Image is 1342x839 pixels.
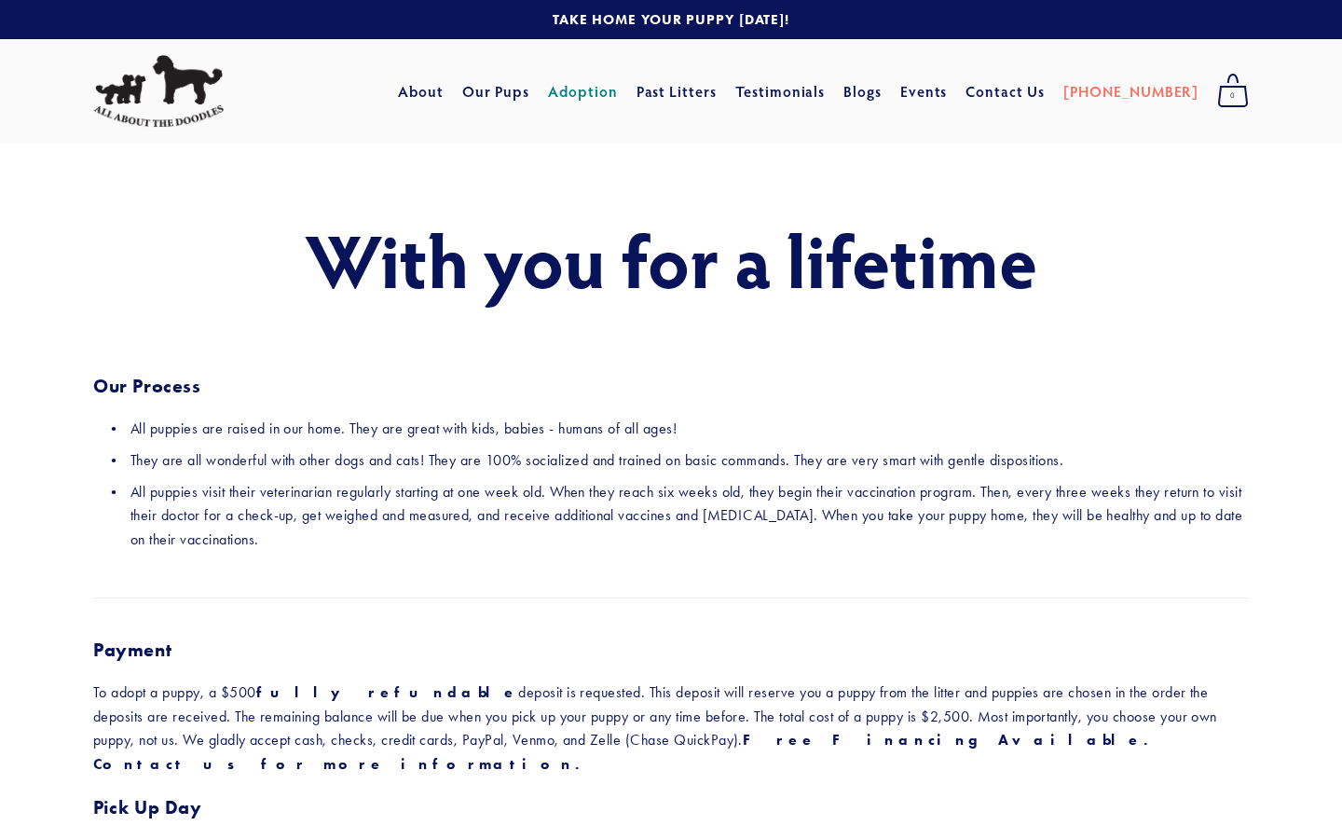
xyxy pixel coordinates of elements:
p: All puppies visit their veterinarian regularly starting at one week old. When they reach six week... [130,480,1249,552]
strong: Payment [93,639,171,661]
a: Contact Us [965,75,1045,108]
a: 0 items in cart [1208,68,1258,115]
a: Blogs [843,75,882,108]
a: Events [900,75,948,108]
strong: Our Process [93,375,201,397]
a: Our Pups [462,75,530,108]
h1: With you for a lifetime [93,218,1249,300]
span: 0 [1217,84,1249,108]
img: All About The Doodles [93,55,224,128]
p: They are all wonderful with other dogs and cats! They are 100% socialized and trained on basic co... [130,448,1249,473]
p: All puppies are raised in our home. They are great with kids, babies - humans of all ages! [130,417,1249,441]
strong: Pick Up Day [93,796,202,818]
p: To adopt a puppy, a $500 deposit is requested. This deposit will reserve you a puppy from the lit... [93,681,1249,776]
a: Testimonials [735,75,826,108]
a: Adoption [548,75,618,108]
a: [PHONE_NUMBER] [1063,75,1198,108]
strong: fully refundable [256,683,519,701]
a: About [398,75,444,108]
a: Past Litters [637,81,718,101]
